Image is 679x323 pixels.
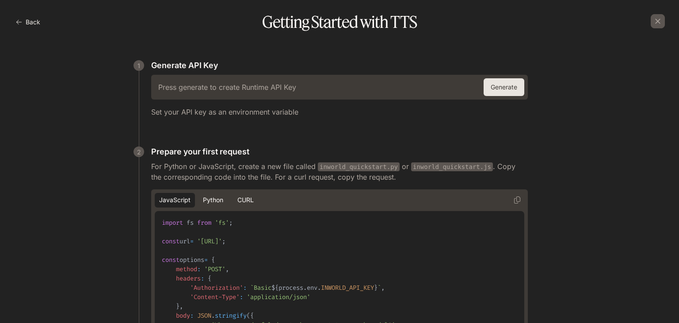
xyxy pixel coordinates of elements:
[176,265,197,273] span: method
[215,311,247,320] span: stringify
[303,284,307,292] span: .
[162,256,179,264] span: const
[179,256,204,264] span: options
[176,274,201,283] span: headers
[201,274,204,283] span: :
[179,302,183,311] span: ,
[190,237,194,246] span: =
[278,284,303,292] span: process
[381,284,385,292] span: ,
[243,284,247,292] span: :
[179,237,190,246] span: url
[197,311,211,320] span: JSON
[137,147,141,157] p: 2
[176,311,190,320] span: body
[187,219,194,227] span: fs
[197,265,201,273] span: :
[247,293,310,301] span: 'application/json'
[190,293,240,301] span: 'Content-Type'
[211,256,215,264] span: {
[190,284,243,292] span: 'Authorization'
[250,311,254,320] span: {
[240,293,243,301] span: :
[211,311,215,320] span: .
[155,193,195,208] button: JavaScript
[204,256,208,264] span: =
[222,237,225,246] span: ;
[510,193,524,207] button: Copy
[158,82,296,92] h6: Press generate to create Runtime API Key
[197,219,211,227] span: from
[231,193,259,208] button: cURL
[321,284,374,292] span: INWORLD_API_KEY
[190,311,194,320] span: :
[14,13,44,31] button: Back
[411,162,493,171] code: inworld_quickstart.js
[151,161,528,182] p: For Python or JavaScript, create a new file called or . Copy the corresponding code into the file...
[151,59,218,71] p: Generate API Key
[318,162,400,171] code: inworld_quickstart.py
[14,14,665,30] h1: Getting Started with TTS
[484,78,524,96] button: Generate
[247,311,250,320] span: (
[198,193,228,208] button: Python
[162,219,183,227] span: import
[271,284,278,292] span: ${
[215,219,229,227] span: 'fs'
[250,284,254,292] span: `
[151,146,249,158] p: Prepare your first request
[254,284,271,292] span: Basic
[162,237,179,246] span: const
[151,107,528,117] p: Set your API key as an environment variable
[176,302,179,311] span: }
[208,274,211,283] span: {
[197,237,222,246] span: '[URL]'
[378,284,381,292] span: `
[137,61,140,70] p: 1
[307,284,317,292] span: env
[374,284,378,292] span: }
[225,265,229,273] span: ,
[317,284,321,292] span: .
[229,219,233,227] span: ;
[204,265,225,273] span: 'POST'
